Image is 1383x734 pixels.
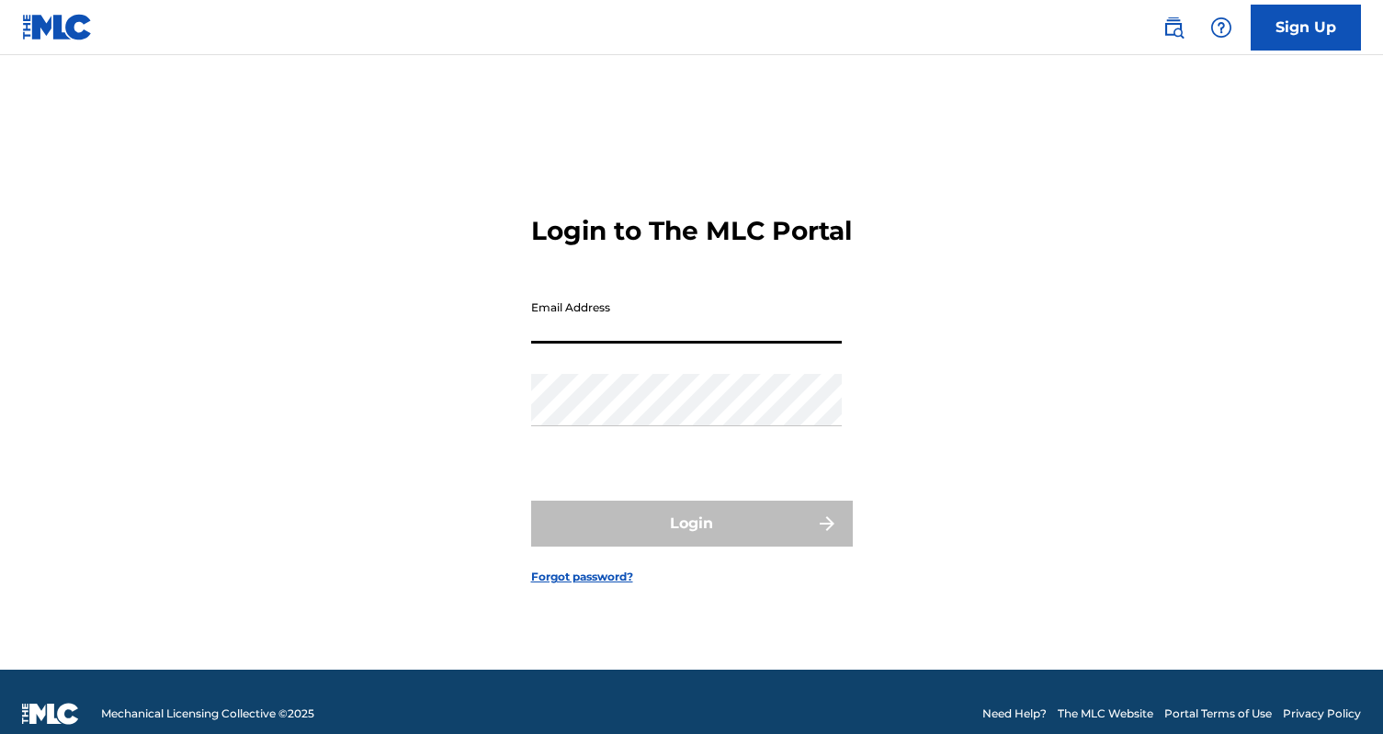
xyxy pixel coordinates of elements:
a: Portal Terms of Use [1164,706,1272,722]
img: help [1210,17,1232,39]
a: Sign Up [1251,5,1361,51]
img: MLC Logo [22,14,93,40]
a: Need Help? [982,706,1047,722]
a: The MLC Website [1058,706,1153,722]
h3: Login to The MLC Portal [531,215,852,247]
a: Public Search [1155,9,1192,46]
div: Help [1203,9,1240,46]
a: Privacy Policy [1283,706,1361,722]
a: Forgot password? [531,569,633,585]
img: search [1162,17,1185,39]
span: Mechanical Licensing Collective © 2025 [101,706,314,722]
img: logo [22,703,79,725]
